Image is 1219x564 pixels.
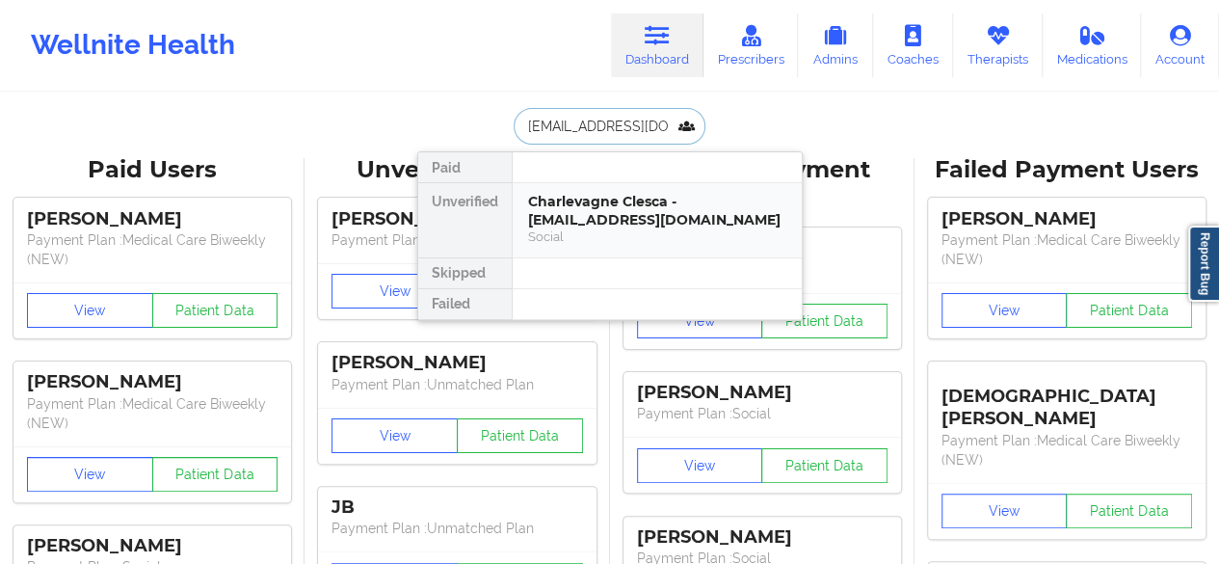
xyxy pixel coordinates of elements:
div: Unverified Users [318,155,596,185]
div: Paid Users [13,155,291,185]
button: Patient Data [1066,293,1192,328]
a: Medications [1043,13,1142,77]
div: [DEMOGRAPHIC_DATA][PERSON_NAME] [941,371,1192,430]
button: View [941,494,1068,528]
div: [PERSON_NAME] [27,371,278,393]
div: Failed [418,289,512,320]
button: Patient Data [761,304,888,338]
a: Coaches [873,13,953,77]
a: Dashboard [611,13,703,77]
div: JB [331,497,582,519]
a: Report Bug [1188,226,1219,302]
div: Skipped [418,258,512,289]
button: Patient Data [152,457,278,492]
div: [PERSON_NAME] [331,208,582,230]
div: [PERSON_NAME] [637,526,888,549]
button: View [637,448,763,483]
a: Therapists [953,13,1043,77]
button: View [27,457,153,492]
a: Admins [798,13,873,77]
div: [PERSON_NAME] [27,535,278,557]
p: Payment Plan : Unmatched Plan [331,519,582,538]
p: Payment Plan : Unmatched Plan [331,375,582,394]
p: Payment Plan : Social [637,404,888,423]
p: Payment Plan : Unmatched Plan [331,230,582,250]
button: Patient Data [457,418,583,453]
div: Paid [418,152,512,183]
button: View [941,293,1068,328]
button: Patient Data [1066,494,1192,528]
a: Prescribers [703,13,799,77]
button: View [331,274,458,309]
button: View [27,293,153,328]
div: [PERSON_NAME] [941,208,1192,230]
div: Failed Payment Users [928,155,1206,185]
a: Account [1141,13,1219,77]
p: Payment Plan : Medical Care Biweekly (NEW) [27,394,278,433]
button: View [637,304,763,338]
div: [PERSON_NAME] [331,352,582,374]
div: [PERSON_NAME] [27,208,278,230]
p: Payment Plan : Medical Care Biweekly (NEW) [941,431,1192,470]
p: Payment Plan : Medical Care Biweekly (NEW) [941,230,1192,269]
div: Social [528,228,786,245]
button: Patient Data [761,448,888,483]
button: View [331,418,458,453]
div: Unverified [418,183,512,258]
p: Payment Plan : Medical Care Biweekly (NEW) [27,230,278,269]
button: Patient Data [152,293,278,328]
div: [PERSON_NAME] [637,382,888,404]
div: Charlevagne Clesca - [EMAIL_ADDRESS][DOMAIN_NAME] [528,193,786,228]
